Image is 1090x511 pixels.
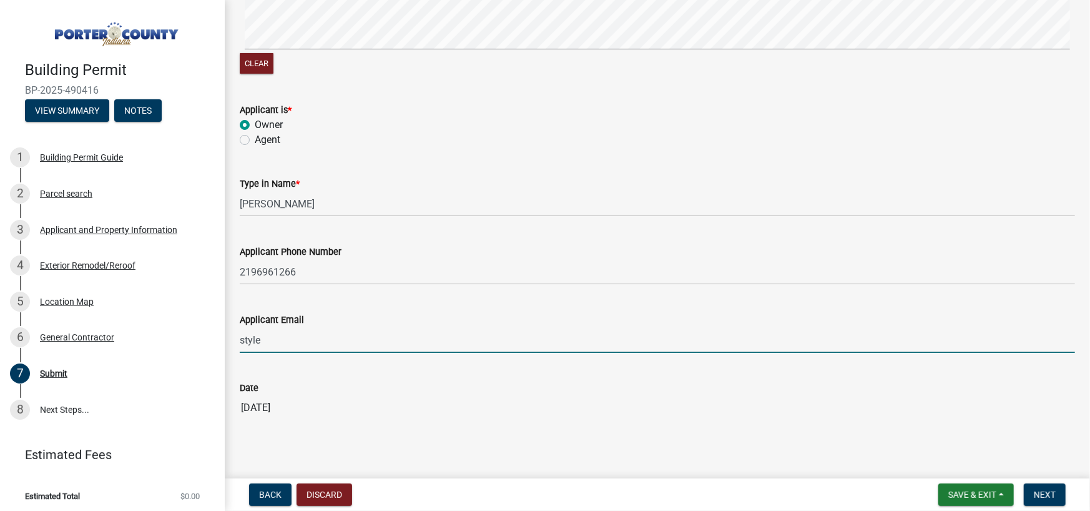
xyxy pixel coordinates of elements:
[255,117,283,132] label: Owner
[10,364,30,384] div: 7
[40,261,135,270] div: Exterior Remodel/Reroof
[255,132,280,147] label: Agent
[40,226,177,234] div: Applicant and Property Information
[10,184,30,204] div: 2
[25,84,200,96] span: BP-2025-490416
[10,292,30,312] div: 5
[948,490,996,500] span: Save & Exit
[40,297,94,306] div: Location Map
[40,333,114,342] div: General Contractor
[40,369,67,378] div: Submit
[240,384,258,393] label: Date
[10,400,30,420] div: 8
[938,484,1014,506] button: Save & Exit
[1024,484,1066,506] button: Next
[40,153,123,162] div: Building Permit Guide
[240,248,341,257] label: Applicant Phone Number
[25,492,80,500] span: Estimated Total
[10,147,30,167] div: 1
[10,220,30,240] div: 3
[40,189,92,198] div: Parcel search
[25,61,215,79] h4: Building Permit
[240,180,300,189] label: Type in Name
[10,255,30,275] div: 4
[10,442,205,467] a: Estimated Fees
[10,327,30,347] div: 6
[240,316,304,325] label: Applicant Email
[25,106,109,116] wm-modal-confirm: Summary
[1034,490,1056,500] span: Next
[249,484,292,506] button: Back
[25,99,109,122] button: View Summary
[114,99,162,122] button: Notes
[240,53,273,74] button: Clear
[297,484,352,506] button: Discard
[259,490,282,500] span: Back
[240,106,292,115] label: Applicant is
[25,13,205,48] img: Porter County, Indiana
[180,492,200,500] span: $0.00
[114,106,162,116] wm-modal-confirm: Notes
